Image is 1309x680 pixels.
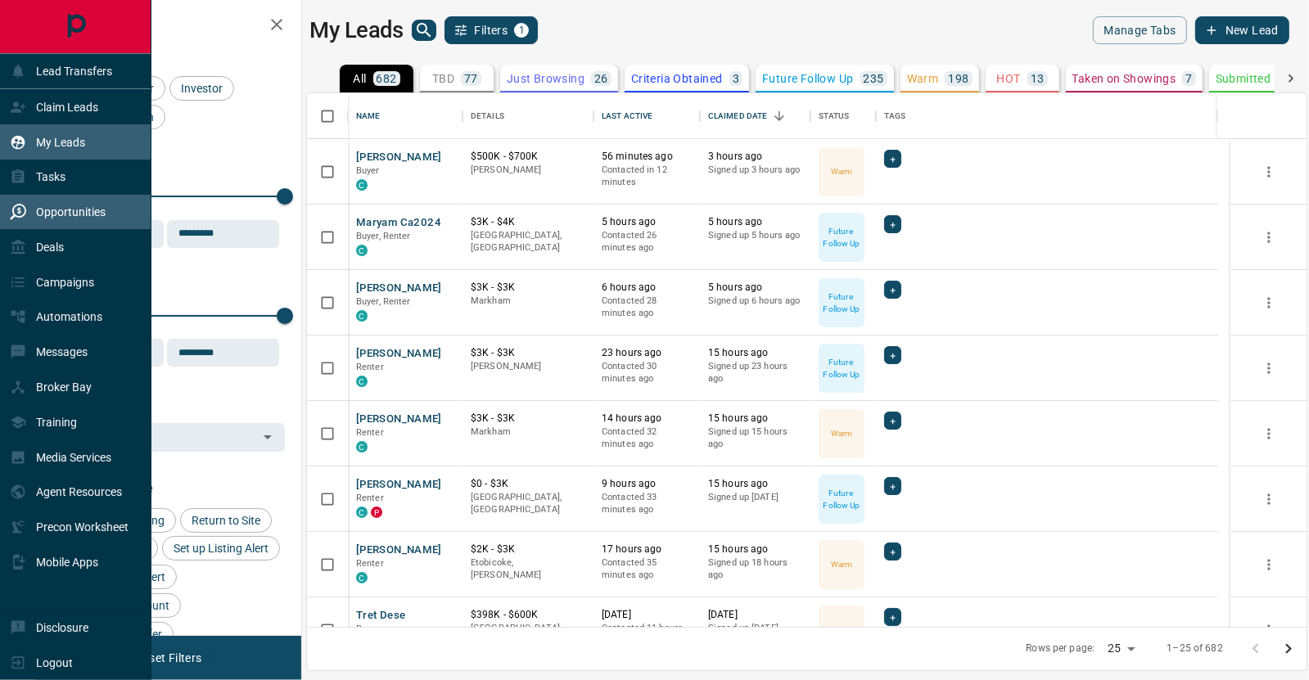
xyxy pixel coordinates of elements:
[356,346,442,362] button: [PERSON_NAME]
[175,82,228,95] span: Investor
[831,624,852,636] p: Warm
[768,105,791,128] button: Sort
[356,412,442,427] button: [PERSON_NAME]
[309,17,404,43] h1: My Leads
[890,347,896,363] span: +
[890,151,896,167] span: +
[432,73,454,84] p: TBD
[602,360,692,385] p: Contacted 30 minutes ago
[602,543,692,556] p: 17 hours ago
[377,73,397,84] p: 682
[708,491,802,504] p: Signed up [DATE]
[356,281,442,296] button: [PERSON_NAME]
[864,73,884,84] p: 235
[464,73,478,84] p: 77
[602,295,692,320] p: Contacted 28 minutes ago
[884,93,906,139] div: Tags
[1031,73,1045,84] p: 13
[471,150,585,164] p: $500K - $700K
[708,426,802,451] p: Signed up 15 hours ago
[884,543,901,561] div: +
[1195,16,1289,44] button: New Lead
[602,93,652,139] div: Last Active
[1257,356,1281,381] button: more
[602,412,692,426] p: 14 hours ago
[602,229,692,254] p: Contacted 26 minutes ago
[348,93,463,139] div: Name
[356,572,368,583] div: condos.ca
[890,412,896,429] span: +
[602,426,692,451] p: Contacted 32 minutes ago
[471,281,585,295] p: $3K - $3K
[471,164,585,177] p: [PERSON_NAME]
[516,25,527,36] span: 1
[602,215,692,229] p: 5 hours ago
[831,165,852,178] p: Warm
[884,150,901,168] div: +
[445,16,539,44] button: Filters1
[471,360,585,373] p: [PERSON_NAME]
[507,73,585,84] p: Just Browsing
[356,310,368,322] div: condos.ca
[708,543,802,556] p: 15 hours ago
[884,477,901,495] div: +
[890,281,896,298] span: +
[356,296,411,307] span: Buyer, Renter
[356,558,384,569] span: Renter
[1167,642,1223,655] p: 1–25 of 682
[1257,421,1281,446] button: more
[890,609,896,625] span: +
[819,93,850,139] div: Status
[884,608,901,626] div: +
[884,346,901,364] div: +
[708,622,802,635] p: Signed up [DATE]
[186,514,266,527] span: Return to Site
[256,426,279,448] button: Open
[890,216,896,232] span: +
[471,556,585,582] p: Etobicoke, [PERSON_NAME]
[997,73,1021,84] p: HOT
[1257,160,1281,184] button: more
[356,179,368,191] div: condos.ca
[1093,16,1186,44] button: Manage Tabs
[602,281,692,295] p: 6 hours ago
[471,426,585,439] p: Markham
[356,376,368,387] div: condos.ca
[602,491,692,516] p: Contacted 33 minutes ago
[884,281,901,299] div: +
[353,73,366,84] p: All
[810,93,876,139] div: Status
[708,477,802,491] p: 15 hours ago
[356,215,441,231] button: Maryam Ca2024
[1257,618,1281,642] button: more
[708,295,802,308] p: Signed up 6 hours ago
[708,150,802,164] p: 3 hours ago
[1185,73,1192,84] p: 7
[356,441,368,453] div: condos.ca
[890,543,896,560] span: +
[356,624,380,634] span: Buyer
[602,346,692,360] p: 23 hours ago
[1216,73,1302,84] p: Submitted Offer
[356,362,384,372] span: Renter
[471,608,585,622] p: $398K - $600K
[820,290,863,315] p: Future Follow Up
[356,493,384,503] span: Renter
[907,73,939,84] p: Warm
[876,93,1218,139] div: Tags
[602,150,692,164] p: 56 minutes ago
[594,73,608,84] p: 26
[708,556,802,582] p: Signed up 18 hours ago
[831,558,852,570] p: Warm
[602,164,692,189] p: Contacted in 12 minutes
[412,20,436,41] button: search button
[168,542,274,555] span: Set up Listing Alert
[1101,637,1140,660] div: 25
[471,543,585,556] p: $2K - $3K
[169,76,234,101] div: Investor
[52,16,285,36] h2: Filters
[356,245,368,256] div: condos.ca
[463,93,594,139] div: Details
[471,477,585,491] p: $0 - $3K
[820,356,863,381] p: Future Follow Up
